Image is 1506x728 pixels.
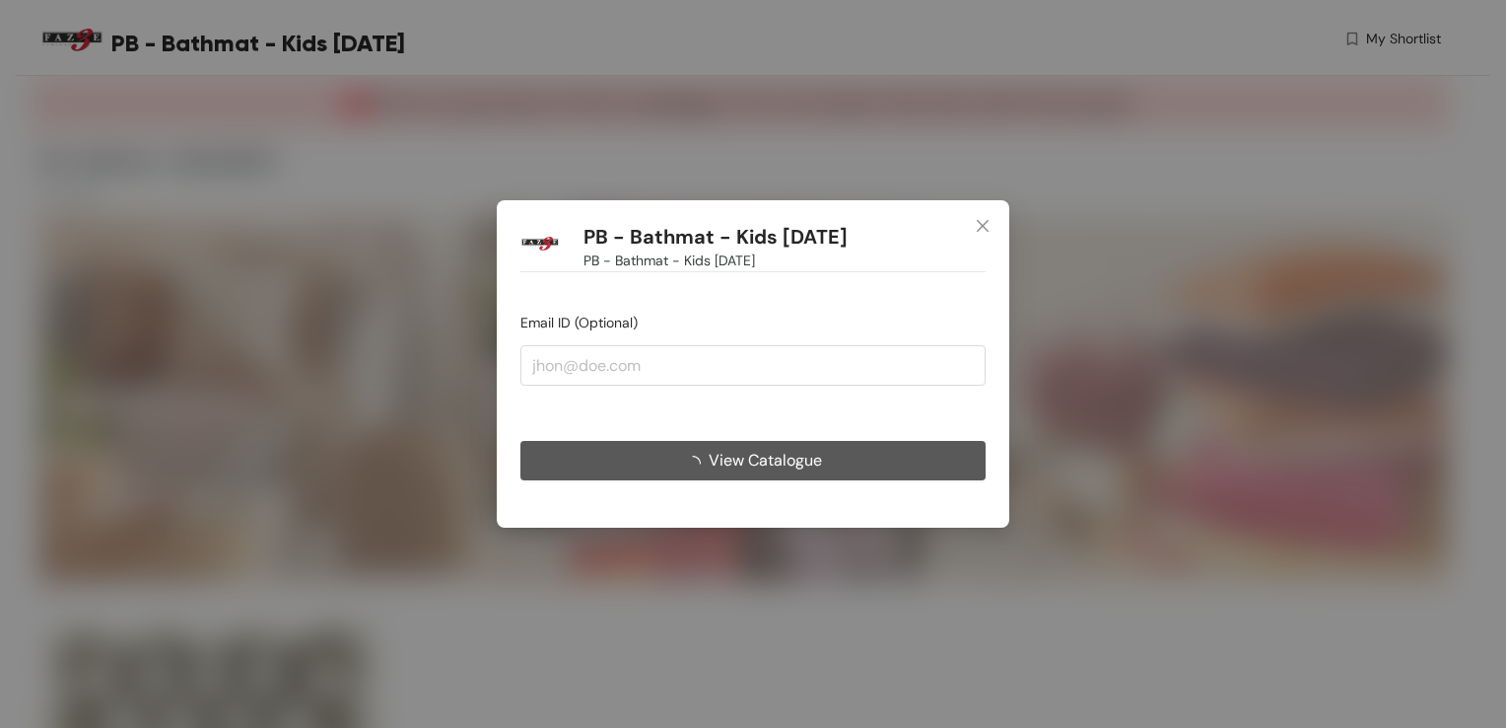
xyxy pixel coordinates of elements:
[709,448,822,473] span: View Catalogue
[975,218,991,234] span: close
[520,441,986,480] button: View Catalogue
[520,345,986,385] input: jhon@doe.com
[583,225,848,250] h1: PB - Bathmat - Kids [DATE]
[520,224,560,263] img: Buyer Portal
[956,200,1009,254] button: Close
[520,314,638,331] span: Email ID (Optional)
[583,250,755,271] span: PB - Bathmat - Kids [DATE]
[685,456,709,472] span: loading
